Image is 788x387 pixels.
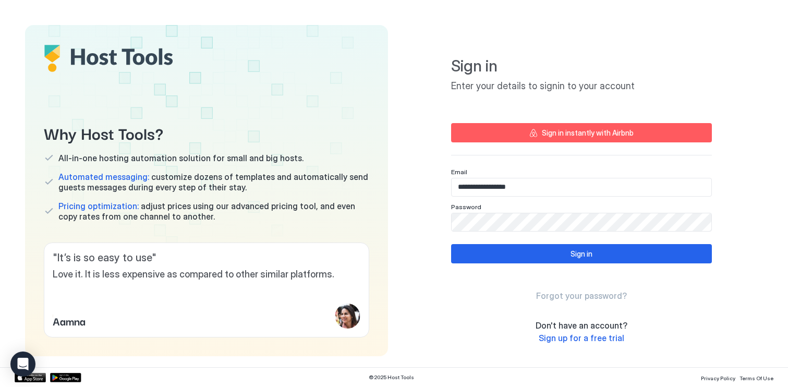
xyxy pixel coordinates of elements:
input: Input Field [452,178,711,196]
a: App Store [15,373,46,382]
a: Google Play Store [50,373,81,382]
span: Automated messaging: [58,172,149,182]
span: Sign in [451,56,712,76]
span: Why Host Tools? [44,121,369,144]
a: Terms Of Use [739,372,773,383]
a: Privacy Policy [701,372,735,383]
span: Email [451,168,467,176]
span: Terms Of Use [739,375,773,381]
div: Sign in instantly with Airbnb [542,127,634,138]
div: profile [335,304,360,329]
span: customize dozens of templates and automatically send guests messages during every step of their s... [58,172,369,192]
span: All-in-one hosting automation solution for small and big hosts. [58,153,304,163]
span: Password [451,203,481,211]
a: Forgot your password? [536,291,627,301]
span: Enter your details to signin to your account [451,80,712,92]
span: adjust prices using our advanced pricing tool, and even copy rates from one channel to another. [58,201,369,222]
div: Open Intercom Messenger [10,352,35,377]
span: Forgot your password? [536,291,627,301]
span: Sign up for a free trial [539,333,624,343]
input: Input Field [452,213,711,231]
button: Sign in instantly with Airbnb [451,123,712,142]
div: Sign in [571,248,592,259]
span: Privacy Policy [701,375,735,381]
span: Don't have an account? [536,320,627,331]
span: Love it. It is less expensive as compared to other similar platforms. [53,269,360,281]
span: Pricing optimization: [58,201,139,211]
span: " It’s is so easy to use " [53,251,360,264]
a: Sign up for a free trial [539,333,624,344]
span: © 2025 Host Tools [369,374,414,381]
button: Sign in [451,244,712,263]
span: Aamna [53,313,86,329]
